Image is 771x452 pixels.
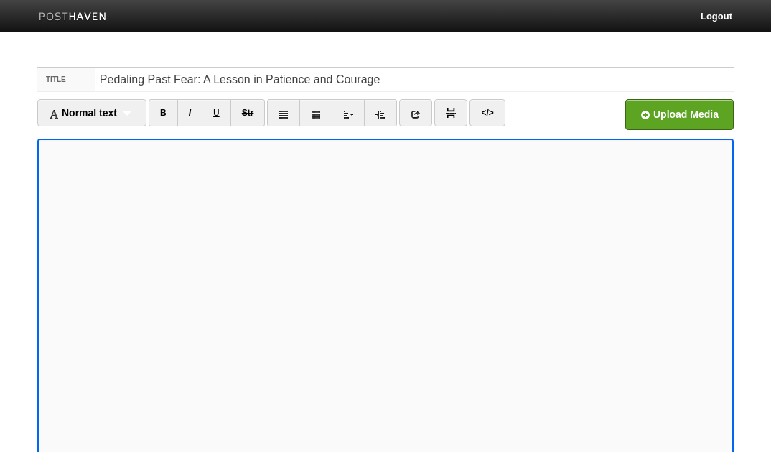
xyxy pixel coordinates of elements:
[149,99,178,126] a: B
[242,108,254,118] del: Str
[37,68,95,91] label: Title
[469,99,505,126] a: </>
[39,12,107,23] img: Posthaven-bar
[202,99,231,126] a: U
[230,99,266,126] a: Str
[177,99,202,126] a: I
[446,108,456,118] img: pagebreak-icon.png
[49,107,117,119] span: Normal text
